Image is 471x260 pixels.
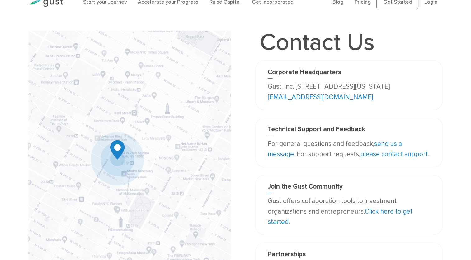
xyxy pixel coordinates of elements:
[268,183,431,193] h3: Join the Gust Community
[360,150,428,158] a: please contact support
[268,68,431,79] h3: Corporate Headquarters
[268,196,431,227] p: Gust offers collaboration tools to investment organizations and entrepreneurs. .
[268,139,431,160] p: For general questions and feedback, . For support requests, .
[268,81,431,102] p: Gust, Inc. [STREET_ADDRESS][US_STATE]
[255,31,379,54] h1: Contact Us
[268,125,431,136] h3: Technical Support and Feedback
[268,93,373,101] a: [EMAIL_ADDRESS][DOMAIN_NAME]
